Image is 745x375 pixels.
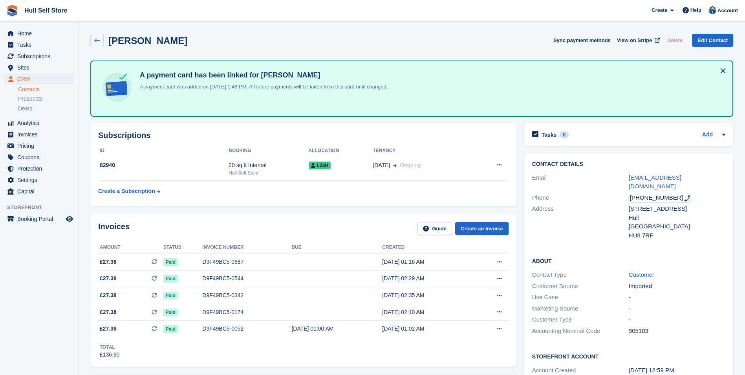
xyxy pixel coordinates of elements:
[4,152,74,163] a: menu
[532,282,629,291] div: Customer Source
[291,325,382,333] div: [DATE] 01:00 AM
[690,6,701,14] span: Help
[17,175,64,186] span: Settings
[202,241,291,254] th: Invoice number
[163,325,178,333] span: Paid
[163,275,178,283] span: Paid
[532,352,725,360] h2: Storefront Account
[17,129,64,140] span: Invoices
[617,37,652,44] span: View on Stripe
[532,173,629,191] div: Email
[202,258,291,266] div: D9F49BC5-0687
[4,163,74,174] a: menu
[629,213,725,222] div: Hull
[532,257,725,265] h2: About
[17,39,64,50] span: Tasks
[98,184,160,199] a: Create a Subscription
[532,161,725,167] h2: Contact Details
[17,28,64,39] span: Home
[532,315,629,324] div: Customer Type
[137,83,388,91] p: A payment card was added on [DATE] 1:48 PM. All future payments will be taken from this card unti...
[137,71,388,80] h4: A payment card has been linked for [PERSON_NAME]
[629,366,725,375] div: [DATE] 12:59 PM
[4,213,74,224] a: menu
[65,214,74,224] a: Preview store
[100,291,117,300] span: £27.38
[100,274,117,283] span: £27.38
[4,129,74,140] a: menu
[100,351,120,359] div: £136.90
[532,193,629,202] div: Phone
[702,131,713,140] a: Add
[202,274,291,283] div: D9F49BC5-0544
[382,241,473,254] th: Created
[163,309,178,316] span: Paid
[684,195,690,202] img: hfpfyWBK5wQHBAGPgDf9c6qAYOxxMAAAAASUVORK5CYII=
[98,241,163,254] th: Amount
[4,140,74,151] a: menu
[17,152,64,163] span: Coupons
[382,308,473,316] div: [DATE] 02:10 AM
[98,145,229,157] th: ID
[98,161,229,169] div: 82940
[18,95,42,103] span: Prospects
[18,86,74,93] a: Contacts
[163,258,178,266] span: Paid
[629,293,725,302] div: -
[6,5,18,17] img: stora-icon-8386f47178a22dfd0bd8f6a31ec36ba5ce8667c1dd55bd0f319d3a0aa187defe.svg
[4,62,74,73] a: menu
[98,131,509,140] h2: Subscriptions
[4,51,74,62] a: menu
[229,145,308,157] th: Booking
[382,274,473,283] div: [DATE] 02:29 AM
[532,293,629,302] div: Use Case
[4,39,74,50] a: menu
[629,231,725,240] div: HU8 7RP
[532,270,629,279] div: Contact Type
[382,291,473,300] div: [DATE] 02:35 AM
[17,62,64,73] span: Sites
[532,366,629,375] div: Account Created
[309,162,331,169] span: L23H
[629,204,725,213] div: [STREET_ADDRESS]
[100,344,120,351] div: Total
[98,187,155,195] div: Create a Subscription
[229,169,308,176] div: Hull Self Store
[532,204,629,240] div: Address
[101,71,134,104] img: card-linked-ebf98d0992dc2aeb22e95c0e3c79077019eb2392cfd83c6a337811c24bc77127.svg
[163,292,178,300] span: Paid
[17,51,64,62] span: Subscriptions
[17,213,64,224] span: Booking Portal
[382,258,473,266] div: [DATE] 01:16 AM
[629,304,725,313] div: -
[17,74,64,85] span: CRM
[4,74,74,85] a: menu
[17,140,64,151] span: Pricing
[291,241,382,254] th: Due
[455,222,509,235] a: Create an Invoice
[163,241,203,254] th: Status
[7,204,78,211] span: Storefront
[18,105,32,112] span: Deals
[629,315,725,324] div: -
[417,222,452,235] a: Guide
[692,34,733,47] a: Edit Contact
[4,28,74,39] a: menu
[100,258,117,266] span: £27.38
[652,6,667,14] span: Create
[4,186,74,197] a: menu
[21,4,70,17] a: Hull Self Store
[629,282,725,291] div: Imported
[629,222,725,231] div: [GEOGRAPHIC_DATA]
[108,35,187,46] h2: [PERSON_NAME]
[202,325,291,333] div: D9F49BC5-0052
[614,34,661,47] a: View on Stripe
[202,291,291,300] div: D9F49BC5-0342
[373,145,474,157] th: Tenancy
[629,327,725,336] div: 905103
[629,271,654,278] a: Customer
[664,34,686,47] button: Delete
[560,131,569,138] div: 0
[629,174,681,190] a: [EMAIL_ADDRESS][DOMAIN_NAME]
[400,162,421,168] span: Ongoing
